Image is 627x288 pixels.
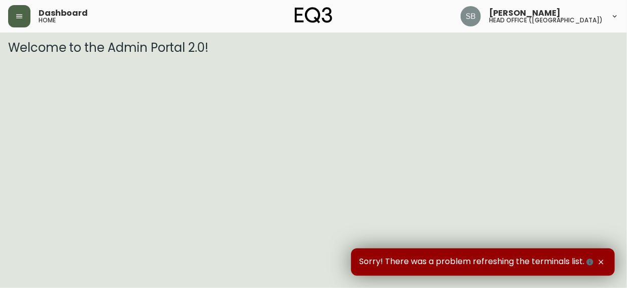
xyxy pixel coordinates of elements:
h5: home [39,17,56,23]
h5: head office ([GEOGRAPHIC_DATA]) [489,17,603,23]
img: logo [295,7,332,23]
span: [PERSON_NAME] [489,9,561,17]
img: 85855414dd6b989d32b19e738a67d5b5 [461,6,481,26]
span: Sorry! There was a problem refreshing the terminals list. [359,257,596,268]
h3: Welcome to the Admin Portal 2.0! [8,41,619,55]
span: Dashboard [39,9,88,17]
